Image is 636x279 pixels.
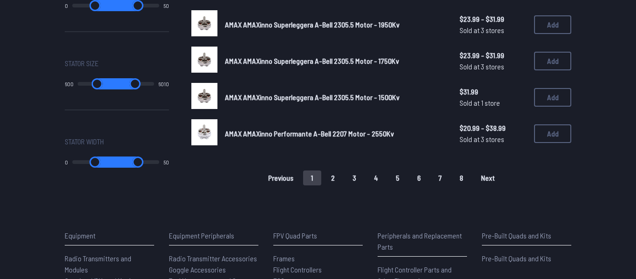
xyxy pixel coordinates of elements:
[482,254,551,263] span: Pre-Built Quads and Kits
[460,86,527,97] span: $31.99
[158,80,169,88] output: 6010
[388,170,407,185] button: 5
[225,129,394,138] span: AMAX AMAXinno Performante A-Bell 2207 Motor - 2550Kv
[65,253,154,275] a: Radio Transmitters and Modules
[191,119,217,145] img: image
[460,122,527,134] span: $20.99 - $38.99
[191,10,217,36] img: image
[460,61,527,72] span: Sold at 3 stores
[191,47,217,73] img: image
[303,170,321,185] button: 1
[225,19,445,30] a: AMAX AMAXinno Superleggera A-Bell 2305.5 Motor - 1950Kv
[378,230,467,252] p: Peripherals and Replacement Parts
[191,47,217,75] a: image
[460,97,527,109] span: Sold at 1 store
[163,2,169,9] output: 50
[191,83,217,109] img: image
[65,254,131,274] span: Radio Transmitters and Modules
[366,170,386,185] button: 4
[169,264,258,275] a: Goggle Accessories
[273,265,322,274] span: Flight Controllers
[534,52,571,70] button: Add
[225,56,399,65] span: AMAX AMAXinno Superleggera A-Bell 2305.5 Motor - 1750Kv
[169,230,258,241] p: Equipment Peripherals
[169,254,257,263] span: Radio Transmitter Accessories
[65,58,99,69] span: Stator Size
[273,253,363,264] a: Frames
[225,20,399,29] span: AMAX AMAXinno Superleggera A-Bell 2305.5 Motor - 1950Kv
[323,170,343,185] button: 2
[460,14,527,25] span: $23.99 - $31.99
[163,158,169,166] output: 50
[481,174,495,182] span: Next
[191,10,217,39] a: image
[65,136,104,147] span: Stator Width
[345,170,364,185] button: 3
[273,230,363,241] p: FPV Quad Parts
[460,25,527,36] span: Sold at 3 stores
[431,170,450,185] button: 7
[273,264,363,275] a: Flight Controllers
[452,170,471,185] button: 8
[482,230,571,241] p: Pre-Built Quads and Kits
[273,254,295,263] span: Frames
[409,170,429,185] button: 6
[65,158,68,166] output: 0
[473,170,503,185] button: Next
[169,265,226,274] span: Goggle Accessories
[225,93,399,102] span: AMAX AMAXinno Superleggera A-Bell 2305.5 Motor - 1500Kv
[169,253,258,264] a: Radio Transmitter Accessories
[225,128,445,139] a: AMAX AMAXinno Performante A-Bell 2207 Motor - 2550Kv
[534,124,571,143] button: Add
[191,83,217,112] a: image
[534,15,571,34] button: Add
[225,55,445,67] a: AMAX AMAXinno Superleggera A-Bell 2305.5 Motor - 1750Kv
[460,50,527,61] span: $23.99 - $31.99
[65,80,74,88] output: 600
[65,230,154,241] p: Equipment
[460,134,527,145] span: Sold at 3 stores
[191,119,217,148] a: image
[225,92,445,103] a: AMAX AMAXinno Superleggera A-Bell 2305.5 Motor - 1500Kv
[65,2,68,9] output: 0
[534,88,571,107] button: Add
[482,253,571,264] a: Pre-Built Quads and Kits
